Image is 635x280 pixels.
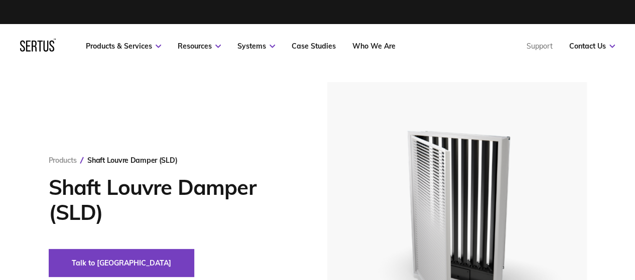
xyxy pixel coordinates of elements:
a: Systems [237,42,275,51]
a: Case Studies [292,42,336,51]
a: Contact Us [569,42,615,51]
a: Support [527,42,553,51]
a: Products [49,156,77,165]
a: Products & Services [86,42,161,51]
a: Resources [178,42,221,51]
a: Who We Are [352,42,396,51]
button: Talk to [GEOGRAPHIC_DATA] [49,249,194,277]
iframe: Chat Widget [454,164,635,280]
h1: Shaft Louvre Damper (SLD) [49,175,297,225]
